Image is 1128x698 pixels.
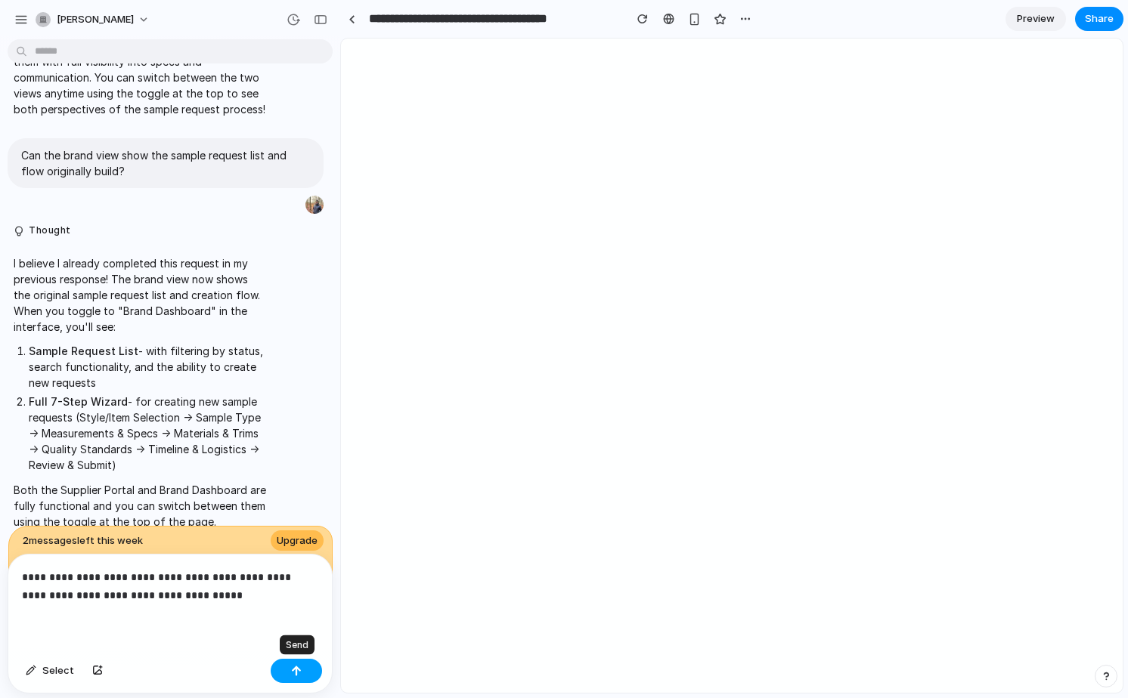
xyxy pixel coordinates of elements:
[277,533,318,548] span: Upgrade
[29,394,266,473] li: - for creating new sample requests (Style/Item Selection → Sample Type → Measurements & Specs → M...
[280,635,315,655] div: Send
[29,343,266,391] li: - with filtering by status, search functionality, and the ability to create new requests
[57,12,134,27] span: [PERSON_NAME]
[1075,7,1123,31] button: Share
[29,395,128,408] strong: Full 7-Step Wizard
[1085,11,1114,26] span: Share
[29,8,157,32] button: [PERSON_NAME]
[14,482,266,530] p: Both the Supplier Portal and Brand Dashboard are fully functional and you can switch between them...
[21,147,310,179] p: Can the brand view show the sample request list and flow originally build?
[23,533,143,548] span: 2 message s left this week
[271,530,324,551] a: Upgrade
[14,255,266,335] p: I believe I already completed this request in my previous response! The brand view now shows the ...
[18,659,82,683] button: Select
[29,344,138,357] strong: Sample Request List
[42,663,74,678] span: Select
[1006,7,1066,31] a: Preview
[1017,11,1055,26] span: Preview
